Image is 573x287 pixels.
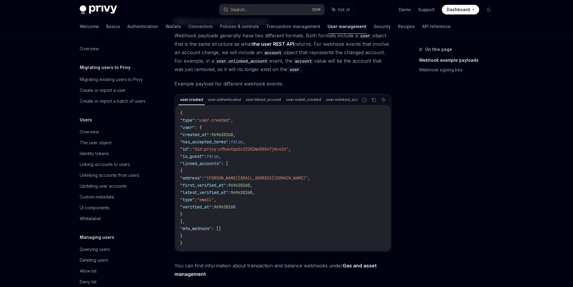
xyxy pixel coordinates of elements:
span: "address" [180,175,202,181]
span: , [243,139,245,145]
span: } [180,233,183,239]
span: , [214,197,216,202]
div: user.linked_account [244,96,283,103]
span: : [202,175,204,181]
span: , [231,117,233,123]
a: Linking accounts to users [75,159,152,170]
span: You can find information about transaction and balance webhooks under [174,261,391,278]
a: Connectors [188,19,213,34]
span: "mfa_methods" [180,226,211,231]
a: the user REST API [252,41,294,47]
a: Querying users [75,244,152,255]
span: : [195,117,197,123]
span: Dashboard [447,7,470,13]
div: Allow list [80,267,97,275]
div: Identity tokens [80,150,109,157]
span: : { [195,125,202,130]
h5: Users [80,116,92,123]
h5: Managing users [80,234,114,241]
span: 969628260 [214,204,236,210]
code: account [262,49,284,56]
span: Ask AI [338,7,350,13]
span: , [308,175,310,181]
a: Create or import a batch of users [75,96,152,107]
span: : [ [221,161,228,166]
div: user.authenticated [206,96,243,103]
span: false [207,154,219,159]
a: Deleting users [75,255,152,266]
div: Custom metadata [80,193,114,201]
span: , [252,190,255,195]
span: "linked_accounts" [180,161,221,166]
span: "id" [180,146,190,152]
span: , [250,182,252,188]
span: Webhook payloads generally have two different formats. Both formats include a object that is the ... [174,31,391,73]
span: { [180,110,183,116]
span: "is_guest" [180,154,204,159]
a: User management [328,19,366,34]
span: 969628260 [211,132,233,137]
div: Search... [231,6,248,13]
a: UI components [75,202,152,213]
span: : [209,132,211,137]
div: Migrating existing users to Privy [80,76,143,83]
span: false [231,139,243,145]
span: "user" [180,125,195,130]
span: "user.created" [197,117,231,123]
a: Whitelabel [75,213,152,224]
a: Create or import a user [75,85,152,96]
a: Webhook signing key [419,65,498,75]
span: "latest_verified_at" [180,190,228,195]
a: Welcome [80,19,99,34]
span: : [226,182,228,188]
a: Overview [75,43,152,54]
div: Deleting users [80,257,108,264]
span: "created_at" [180,132,209,137]
span: "type" [180,197,195,202]
div: Overview [80,128,99,136]
span: "[PERSON_NAME][EMAIL_ADDRESS][DOMAIN_NAME]" [204,175,308,181]
div: Create or import a user [80,87,126,94]
span: "email" [197,197,214,202]
img: dark logo [80,5,117,14]
button: Ask AI [380,96,387,104]
span: { [180,168,183,173]
a: Recipes [398,19,415,34]
a: Unlinking accounts from users [75,170,152,181]
span: 969628260 [228,182,250,188]
a: The user object [75,137,152,148]
a: Allow list [75,266,152,276]
a: Transaction management [266,19,320,34]
span: , [233,132,236,137]
div: Whitelabel [80,215,101,222]
div: user.wallet_created [284,96,323,103]
span: : [195,197,197,202]
span: } [180,240,183,246]
span: } [180,211,183,217]
div: Updating user accounts [80,182,127,190]
a: Updating user accounts [75,181,152,192]
span: : [190,146,192,152]
span: : [228,190,231,195]
a: Security [374,19,391,34]
span: "did:privy:cfbsvtqo2c22202mo08847jdux2z" [192,146,288,152]
a: Demo [399,7,411,13]
a: Support [418,7,435,13]
a: Basics [106,19,120,34]
div: Deny list [80,278,97,285]
button: Search...CtrlK [219,4,325,15]
span: 969628260 [231,190,252,195]
div: Overview [80,45,99,52]
span: : [211,204,214,210]
button: Report incorrect code [360,96,368,104]
span: "first_verified_at" [180,182,226,188]
a: Identity tokens [75,148,152,159]
div: The user object [80,139,112,146]
button: Toggle dark mode [484,5,494,14]
div: user.created [178,96,205,103]
button: Copy the contents from the code block [370,96,378,104]
div: Unlinking accounts from users [80,172,139,179]
a: API reference [422,19,451,34]
a: Dashboard [442,5,479,14]
div: UI components [80,204,109,211]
